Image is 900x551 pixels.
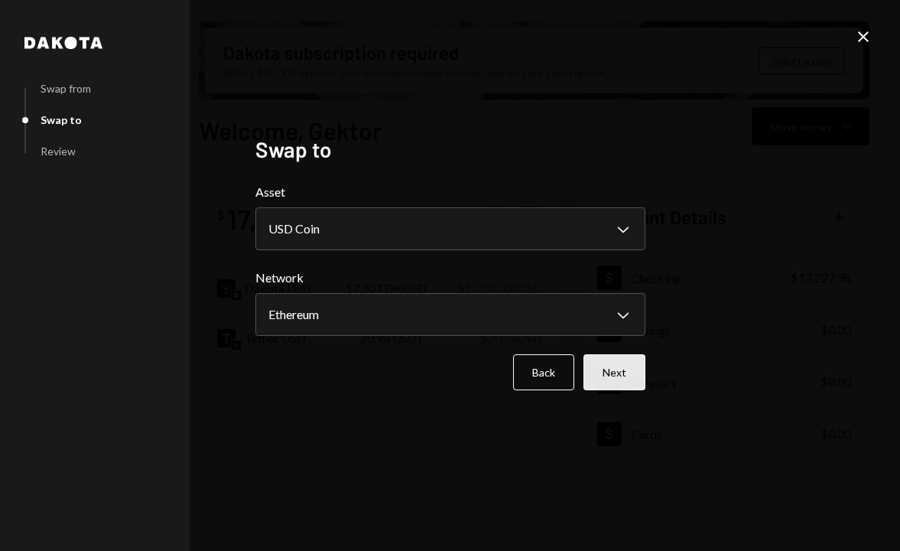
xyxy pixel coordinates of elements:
[255,293,645,336] button: Network
[513,354,574,390] button: Back
[41,113,82,126] div: Swap to
[41,82,91,95] div: Swap from
[255,183,645,201] label: Asset
[583,354,645,390] button: Next
[41,145,76,158] div: Review
[255,135,645,165] h2: Swap to
[255,207,645,250] button: Asset
[255,269,645,287] label: Network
